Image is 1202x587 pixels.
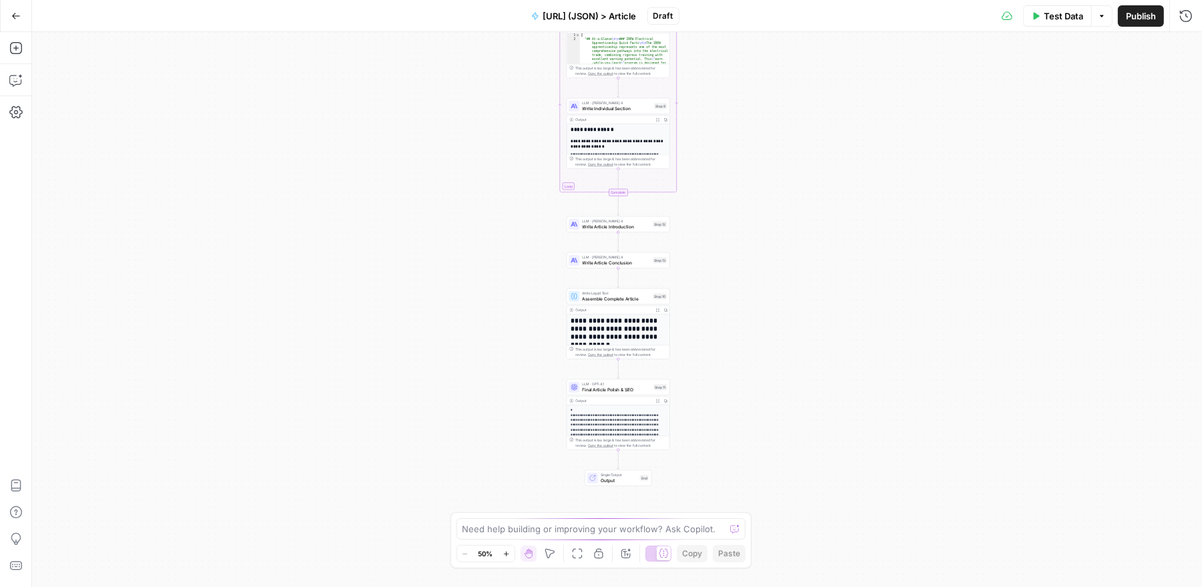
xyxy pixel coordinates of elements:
[567,470,670,486] div: Single OutputOutputEnd
[653,221,667,227] div: Step 12
[617,268,619,287] g: Edge from step_13 to step_10
[617,359,619,378] g: Edge from step_10 to step_11
[713,545,745,562] button: Paste
[601,472,637,477] span: Single Output
[575,398,651,403] div: Output
[640,475,649,481] div: End
[653,257,667,263] div: Step 13
[588,353,613,357] span: Copy the output
[582,290,650,296] span: Write Liquid Text
[1126,9,1156,23] span: Publish
[677,545,707,562] button: Copy
[588,443,613,447] span: Copy the output
[567,216,670,232] div: LLM · [PERSON_NAME] 4Write Article IntroductionStep 12
[617,449,619,469] g: Edge from step_11 to end
[479,548,493,559] span: 50%
[582,295,650,302] span: Assemble Complete Article
[1023,5,1091,27] button: Test Data
[582,254,650,260] span: LLM · [PERSON_NAME] 4
[582,381,651,387] span: LLM · GPT-4.1
[582,386,651,393] span: Final Article Polish & SEO
[575,156,667,167] div: This output is too large & has been abbreviated for review. to view the full content.
[582,259,650,266] span: Write Article Conclusion
[575,65,667,76] div: This output is too large & has been abbreviated for review. to view the full content.
[575,437,667,448] div: This output is too large & has been abbreviated for review. to view the full content.
[567,7,670,78] div: Loop[ "## At-a-Glance\n\n### IBEW Electrical Apprenticeship Quick Facts\n\nThe IBEW apprenticeshi...
[653,384,667,390] div: Step 11
[601,477,637,483] span: Output
[588,162,613,166] span: Copy the output
[1118,5,1164,27] button: Publish
[654,103,667,109] div: Step 9
[543,9,637,23] span: [URL] (JSON) > Article
[588,71,613,75] span: Copy the output
[567,33,580,37] div: 1
[718,548,740,560] span: Paste
[617,232,619,251] g: Edge from step_12 to step_13
[575,347,667,357] div: This output is too large & has been abbreviated for review. to view the full content.
[582,218,650,224] span: LLM · [PERSON_NAME] 4
[582,223,650,230] span: Write Article Introduction
[523,5,645,27] button: [URL] (JSON) > Article
[617,196,619,215] g: Edge from step_8-iteration-end to step_12
[582,100,651,106] span: LLM · [PERSON_NAME] 4
[682,548,702,560] span: Copy
[567,37,580,238] div: 2
[609,189,628,196] div: Complete
[575,307,651,313] div: Output
[653,10,673,22] span: Draft
[582,105,651,112] span: Write Individual Section
[653,293,667,299] div: Step 10
[1044,9,1083,23] span: Test Data
[576,33,580,37] span: Toggle code folding, rows 1 through 3
[617,77,619,97] g: Edge from step_8 to step_9
[567,252,670,268] div: LLM · [PERSON_NAME] 4Write Article ConclusionStep 13
[567,189,670,196] div: Complete
[575,117,651,122] div: Output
